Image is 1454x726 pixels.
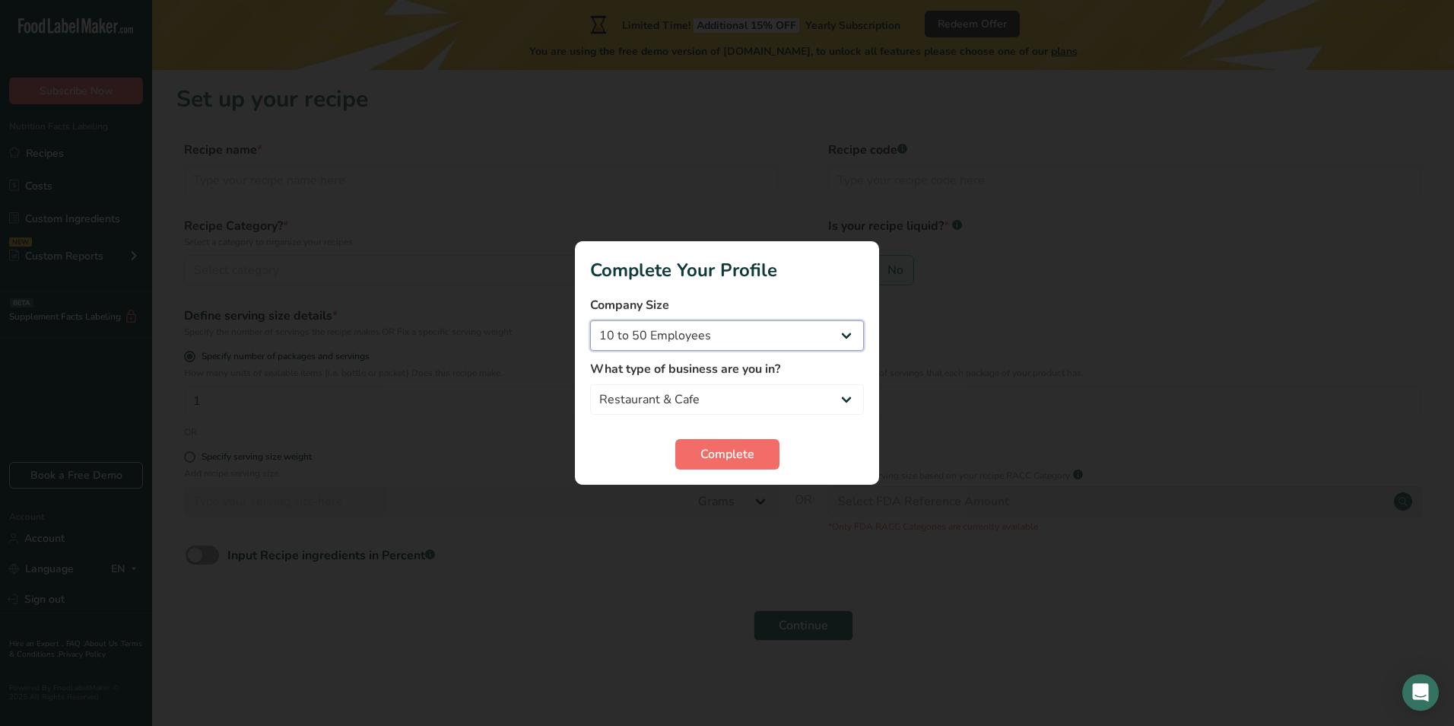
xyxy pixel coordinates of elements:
label: What type of business are you in? [590,360,864,378]
div: Open Intercom Messenger [1402,674,1439,711]
button: Complete [675,439,779,470]
span: Complete [700,445,754,463]
label: Company Size [590,296,864,314]
h1: Complete Your Profile [590,256,864,284]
